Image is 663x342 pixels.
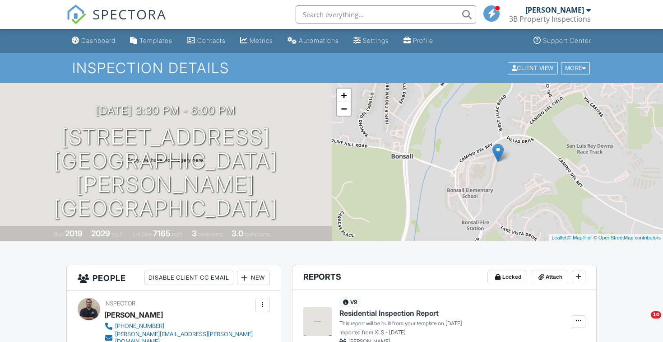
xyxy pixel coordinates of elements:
[232,229,243,238] div: 3.0
[552,235,566,240] a: Leaflet
[299,37,339,44] div: Automations
[93,5,167,23] span: SPECTORA
[72,60,591,76] h1: Inspection Details
[508,62,558,74] div: Client View
[91,229,110,238] div: 2029
[337,102,351,116] a: Zoom out
[363,37,389,44] div: Settings
[337,89,351,102] a: Zoom in
[509,14,591,23] div: 3B Property Inspections
[250,37,273,44] div: Metrics
[153,229,171,238] div: 7165
[133,231,152,238] span: Lot Size
[139,37,172,44] div: Templates
[81,37,116,44] div: Dashboard
[115,323,164,330] div: [PHONE_NUMBER]
[284,33,343,49] a: Automations (Basic)
[198,231,223,238] span: bedrooms
[236,33,277,49] a: Metrics
[126,33,176,49] a: Templates
[183,33,229,49] a: Contacts
[197,37,226,44] div: Contacts
[96,104,236,117] h3: [DATE] 3:30 pm - 6:00 pm
[237,271,270,285] div: New
[67,265,281,291] h3: People
[14,125,317,220] h1: [STREET_ADDRESS][GEOGRAPHIC_DATA] [PERSON_NAME][GEOGRAPHIC_DATA]
[525,5,584,14] div: [PERSON_NAME]
[245,231,270,238] span: bathrooms
[104,300,135,307] span: Inspector
[111,231,124,238] span: sq. ft.
[192,229,197,238] div: 3
[68,33,119,49] a: Dashboard
[104,322,253,331] a: [PHONE_NUMBER]
[651,311,661,319] span: 10
[144,271,233,285] div: Disable Client CC Email
[296,5,476,23] input: Search everything...
[530,33,595,49] a: Support Center
[593,235,661,240] a: © OpenStreetMap contributors
[549,234,663,242] div: |
[66,12,167,31] a: SPECTORA
[543,37,591,44] div: Support Center
[172,231,183,238] span: sq.ft.
[350,33,393,49] a: Settings
[413,37,433,44] div: Profile
[54,231,64,238] span: Built
[400,33,437,49] a: Company Profile
[65,229,83,238] div: 2019
[104,308,163,322] div: [PERSON_NAME]
[66,5,86,24] img: The Best Home Inspection Software - Spectora
[561,62,590,74] div: More
[568,235,592,240] a: © MapTiler
[507,64,560,71] a: Client View
[632,311,654,333] iframe: Intercom live chat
